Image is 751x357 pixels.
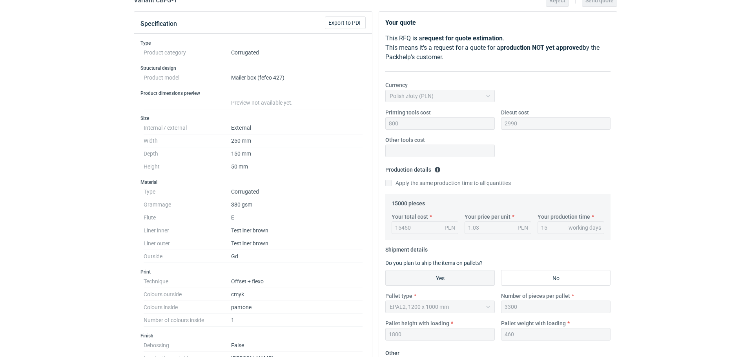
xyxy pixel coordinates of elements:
[144,288,231,301] dt: Colours outside
[144,224,231,237] dt: Liner inner
[140,14,177,33] button: Specification
[465,213,510,221] label: Your price per unit
[231,134,363,147] dd: 250 mm
[231,211,363,224] dd: E
[501,292,570,300] label: Number of pieces per pallet
[385,34,611,62] p: This RFQ is a . This means it's a request for a quote for a by the Packhelp's customer.
[385,292,412,300] label: Pallet type
[231,160,363,173] dd: 50 mm
[385,347,399,356] legend: Other
[231,224,363,237] dd: Testliner brown
[144,198,231,211] dt: Grammage
[500,44,583,51] strong: production NOT yet approved
[231,275,363,288] dd: Offset + flexo
[144,185,231,198] dt: Type
[385,319,449,327] label: Pallet height with loading
[144,314,231,327] dt: Number of colours inside
[385,260,483,266] label: Do you plan to ship the items on pallets?
[140,115,366,121] h3: Size
[144,46,231,59] dt: Product category
[231,237,363,250] dd: Testliner brown
[518,224,528,232] div: PLN
[385,163,441,173] legend: Production details
[144,211,231,224] dt: Flute
[231,121,363,134] dd: External
[501,109,529,116] label: Diecut cost
[231,147,363,160] dd: 150 mm
[231,288,363,301] dd: cmyk
[140,269,366,275] h3: Print
[385,81,408,89] label: Currency
[385,179,511,187] label: Apply the same production time to all quantities
[231,314,363,327] dd: 1
[140,90,366,96] h3: Product dimensions preview
[231,198,363,211] dd: 380 gsm
[385,19,416,26] strong: Your quote
[140,65,366,71] h3: Structural design
[385,109,431,116] label: Printing tools cost
[325,16,366,29] button: Export to PDF
[231,250,363,263] dd: Gd
[144,339,231,352] dt: Debossing
[231,46,363,59] dd: Corrugated
[422,34,503,42] strong: request for quote estimation
[501,319,566,327] label: Pallet weight with loading
[231,71,363,84] dd: Mailer box (fefco 427)
[140,333,366,339] h3: Finish
[144,301,231,314] dt: Colours inside
[140,40,366,46] h3: Type
[538,213,590,221] label: Your production time
[328,20,362,25] span: Export to PDF
[144,147,231,160] dt: Depth
[140,179,366,185] h3: Material
[392,213,428,221] label: Your total cost
[144,250,231,263] dt: Outside
[392,197,425,207] legend: 15000 pieces
[144,237,231,250] dt: Liner outer
[231,301,363,314] dd: pantone
[144,71,231,84] dt: Product model
[231,339,363,352] dd: False
[144,275,231,288] dt: Technique
[385,243,428,253] legend: Shipment details
[445,224,455,232] div: PLN
[144,134,231,147] dt: Width
[385,136,425,144] label: Other tools cost
[569,224,601,232] div: working days
[144,121,231,134] dt: Internal / external
[231,185,363,198] dd: Corrugated
[231,100,293,106] span: Preview not available yet.
[144,160,231,173] dt: Height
